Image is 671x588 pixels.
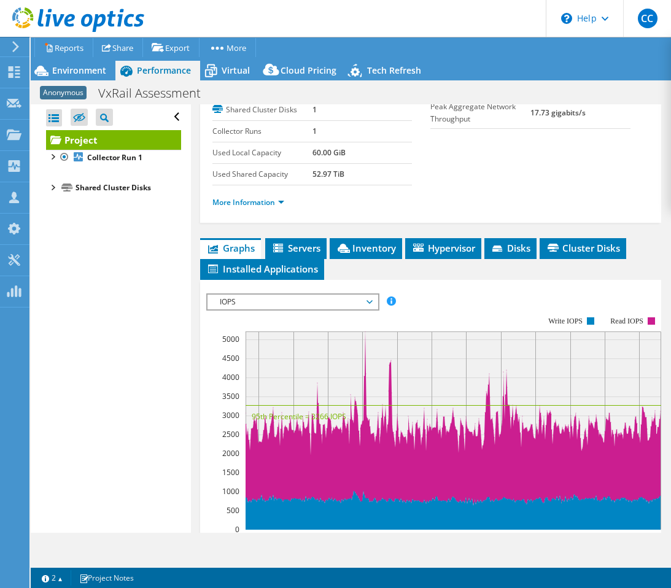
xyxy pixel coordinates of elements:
[87,152,142,163] b: Collector Run 1
[222,64,250,76] span: Virtual
[212,197,284,207] a: More Information
[212,147,312,159] label: Used Local Capacity
[46,130,181,150] a: Project
[312,104,317,115] b: 1
[252,411,346,422] text: 95th Percentile = 3266 IOPS
[222,486,239,497] text: 1000
[312,147,346,158] b: 60.00 GiB
[546,242,620,254] span: Cluster Disks
[411,242,475,254] span: Hypervisor
[71,570,142,586] a: Project Notes
[142,38,200,57] a: Export
[46,150,181,166] a: Collector Run 1
[235,524,239,535] text: 0
[40,86,87,99] span: Anonymous
[222,448,239,458] text: 2000
[548,317,583,325] text: Write IOPS
[212,125,312,137] label: Collector Runs
[430,101,530,125] label: Peak Aggregate Network Throughput
[137,64,191,76] span: Performance
[93,38,143,57] a: Share
[222,429,239,439] text: 2500
[33,570,71,586] a: 2
[206,263,318,275] span: Installed Applications
[214,295,371,309] span: IOPS
[281,64,336,76] span: Cloud Pricing
[312,169,344,179] b: 52.97 TiB
[212,104,312,116] label: Shared Cluster Disks
[199,38,256,57] a: More
[76,180,181,195] div: Shared Cluster Disks
[271,242,320,254] span: Servers
[206,242,255,254] span: Graphs
[312,126,317,136] b: 1
[530,107,586,118] b: 17.73 gigabits/s
[227,505,239,516] text: 500
[638,9,657,28] span: CC
[222,353,239,363] text: 4500
[52,64,106,76] span: Environment
[222,334,239,344] text: 5000
[222,467,239,478] text: 1500
[491,242,530,254] span: Disks
[34,38,93,57] a: Reports
[336,242,396,254] span: Inventory
[222,410,239,420] text: 3000
[93,87,220,100] h1: VxRail Assessment
[610,317,643,325] text: Read IOPS
[367,64,421,76] span: Tech Refresh
[222,372,239,382] text: 4000
[212,168,312,180] label: Used Shared Capacity
[222,391,239,401] text: 3500
[561,13,572,24] svg: \n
